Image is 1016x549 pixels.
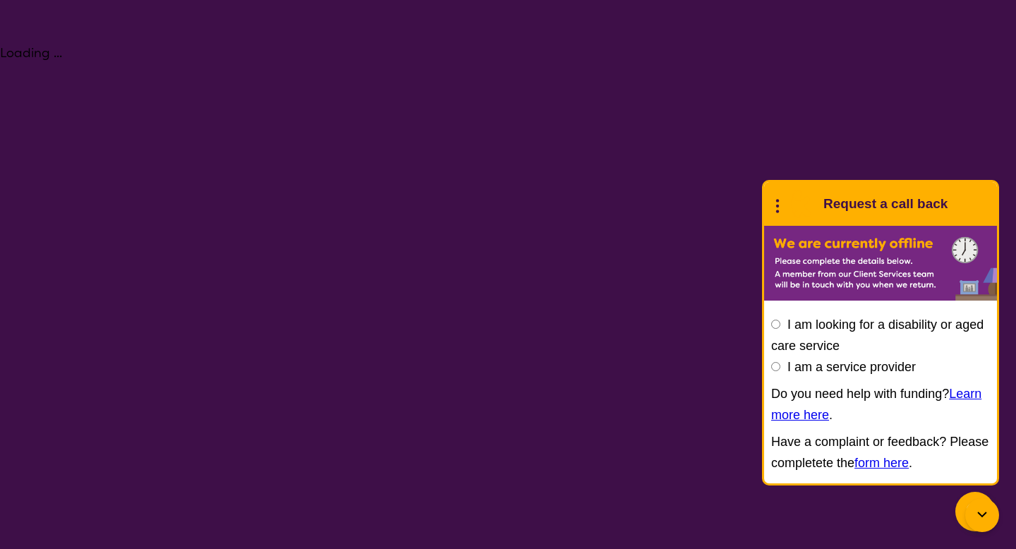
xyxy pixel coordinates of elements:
img: Karista offline chat form to request call back [764,226,997,301]
button: Channel Menu [955,492,995,531]
p: Have a complaint or feedback? Please completete the . [771,431,990,473]
label: I am looking for a disability or aged care service [771,318,984,353]
label: I am a service provider [787,360,916,374]
a: form here [854,456,909,470]
p: Do you need help with funding? . [771,383,990,426]
img: Karista [787,190,815,218]
h1: Request a call back [823,193,948,215]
